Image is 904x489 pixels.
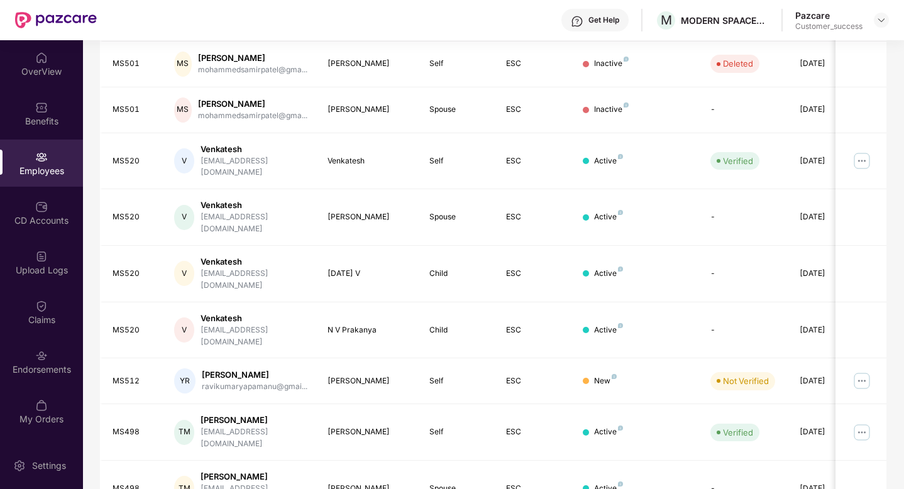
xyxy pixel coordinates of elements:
div: Active [594,268,623,280]
div: Child [429,268,486,280]
div: [PERSON_NAME] [328,104,410,116]
div: Verified [723,426,753,439]
div: V [174,317,195,343]
td: - [700,189,790,246]
img: svg+xml;base64,PHN2ZyBpZD0iSG9tZSIgeG1sbnM9Imh0dHA6Ly93d3cudzMub3JnLzIwMDAvc3ZnIiB3aWR0aD0iMjAiIG... [35,52,48,64]
img: New Pazcare Logo [15,12,97,28]
div: MS498 [113,426,154,438]
img: manageButton [852,151,872,171]
div: V [174,261,195,286]
div: [DATE] [800,375,856,387]
td: - [700,302,790,359]
div: Venkatesh [201,199,307,211]
div: Active [594,211,623,223]
div: [PERSON_NAME] [328,375,410,387]
div: [DATE] [800,268,856,280]
td: - [700,87,790,133]
div: MS [174,97,192,123]
div: Settings [28,459,70,472]
div: MS501 [113,104,154,116]
img: svg+xml;base64,PHN2ZyB4bWxucz0iaHR0cDovL3d3dy53My5vcmcvMjAwMC9zdmciIHdpZHRoPSI4IiBoZWlnaHQ9IjgiIH... [624,57,629,62]
div: Venkatesh [201,312,307,324]
div: YR [174,368,196,393]
div: [PERSON_NAME] [201,471,307,483]
img: svg+xml;base64,PHN2ZyB4bWxucz0iaHR0cDovL3d3dy53My5vcmcvMjAwMC9zdmciIHdpZHRoPSI4IiBoZWlnaHQ9IjgiIH... [618,481,623,486]
img: manageButton [852,422,872,442]
div: [DATE] [800,155,856,167]
div: Inactive [594,104,629,116]
img: svg+xml;base64,PHN2ZyB4bWxucz0iaHR0cDovL3d3dy53My5vcmcvMjAwMC9zdmciIHdpZHRoPSI4IiBoZWlnaHQ9IjgiIH... [618,154,623,159]
div: Venkatesh [201,256,307,268]
img: svg+xml;base64,PHN2ZyBpZD0iQ2xhaW0iIHhtbG5zPSJodHRwOi8vd3d3LnczLm9yZy8yMDAwL3N2ZyIgd2lkdGg9IjIwIi... [35,300,48,312]
div: MS501 [113,58,154,70]
img: svg+xml;base64,PHN2ZyB4bWxucz0iaHR0cDovL3d3dy53My5vcmcvMjAwMC9zdmciIHdpZHRoPSI4IiBoZWlnaHQ9IjgiIH... [624,102,629,107]
div: mohammedsamirpatel@gma... [198,110,307,122]
div: [PERSON_NAME] [328,211,410,223]
div: [EMAIL_ADDRESS][DOMAIN_NAME] [201,324,307,348]
div: ESC [506,375,563,387]
div: MS520 [113,211,154,223]
img: svg+xml;base64,PHN2ZyBpZD0iQmVuZWZpdHMiIHhtbG5zPSJodHRwOi8vd3d3LnczLm9yZy8yMDAwL3N2ZyIgd2lkdGg9Ij... [35,101,48,114]
div: Deleted [723,57,753,70]
div: [PERSON_NAME] [201,414,307,426]
div: [DATE] [800,324,856,336]
div: [PERSON_NAME] [198,52,307,64]
img: svg+xml;base64,PHN2ZyB4bWxucz0iaHR0cDovL3d3dy53My5vcmcvMjAwMC9zdmciIHdpZHRoPSI4IiBoZWlnaHQ9IjgiIH... [618,266,623,272]
div: Child [429,324,486,336]
div: [DATE] [800,104,856,116]
div: Venkatesh [201,143,307,155]
img: svg+xml;base64,PHN2ZyBpZD0iRHJvcGRvd24tMzJ4MzIiIHhtbG5zPSJodHRwOi8vd3d3LnczLm9yZy8yMDAwL3N2ZyIgd2... [876,15,886,25]
div: MS520 [113,268,154,280]
div: TM [174,420,195,445]
div: New [594,375,617,387]
img: svg+xml;base64,PHN2ZyBpZD0iRW1wbG95ZWVzIiB4bWxucz0iaHR0cDovL3d3dy53My5vcmcvMjAwMC9zdmciIHdpZHRoPS... [35,151,48,163]
div: ESC [506,211,563,223]
div: N V Prakanya [328,324,410,336]
td: - [700,246,790,302]
div: [DATE] [800,211,856,223]
div: Not Verified [723,375,769,387]
div: MS512 [113,375,154,387]
span: M [661,13,672,28]
div: ESC [506,104,563,116]
img: svg+xml;base64,PHN2ZyBpZD0iVXBsb2FkX0xvZ3MiIGRhdGEtbmFtZT0iVXBsb2FkIExvZ3MiIHhtbG5zPSJodHRwOi8vd3... [35,250,48,263]
img: svg+xml;base64,PHN2ZyBpZD0iQ0RfQWNjb3VudHMiIGRhdGEtbmFtZT0iQ0QgQWNjb3VudHMiIHhtbG5zPSJodHRwOi8vd3... [35,201,48,213]
div: MODERN SPAACES VENTURES [681,14,769,26]
div: [EMAIL_ADDRESS][DOMAIN_NAME] [201,268,307,292]
div: [PERSON_NAME] [198,98,307,110]
div: Verified [723,155,753,167]
img: svg+xml;base64,PHN2ZyBpZD0iU2V0dGluZy0yMHgyMCIgeG1sbnM9Imh0dHA6Ly93d3cudzMub3JnLzIwMDAvc3ZnIiB3aW... [13,459,26,472]
div: Active [594,426,623,438]
div: Get Help [588,15,619,25]
div: V [174,148,195,173]
div: [EMAIL_ADDRESS][DOMAIN_NAME] [201,211,307,235]
div: Spouse [429,211,486,223]
div: ESC [506,268,563,280]
div: MS520 [113,155,154,167]
div: [PERSON_NAME] [328,426,410,438]
div: Self [429,155,486,167]
div: ESC [506,58,563,70]
div: ESC [506,426,563,438]
div: Active [594,155,623,167]
div: Venkatesh [328,155,410,167]
div: Pazcare [795,9,863,21]
img: svg+xml;base64,PHN2ZyB4bWxucz0iaHR0cDovL3d3dy53My5vcmcvMjAwMC9zdmciIHdpZHRoPSI4IiBoZWlnaHQ9IjgiIH... [618,323,623,328]
div: Customer_success [795,21,863,31]
img: svg+xml;base64,PHN2ZyB4bWxucz0iaHR0cDovL3d3dy53My5vcmcvMjAwMC9zdmciIHdpZHRoPSI4IiBoZWlnaHQ9IjgiIH... [618,210,623,215]
div: ravikumaryapamanu@gmai... [202,381,307,393]
div: [PERSON_NAME] [202,369,307,381]
div: [PERSON_NAME] [328,58,410,70]
div: [DATE] [800,58,856,70]
div: Spouse [429,104,486,116]
div: Self [429,426,486,438]
div: [EMAIL_ADDRESS][DOMAIN_NAME] [201,155,307,179]
div: mohammedsamirpatel@gma... [198,64,307,76]
img: svg+xml;base64,PHN2ZyBpZD0iTXlfT3JkZXJzIiBkYXRhLW5hbWU9Ik15IE9yZGVycyIgeG1sbnM9Imh0dHA6Ly93d3cudz... [35,399,48,412]
img: svg+xml;base64,PHN2ZyB4bWxucz0iaHR0cDovL3d3dy53My5vcmcvMjAwMC9zdmciIHdpZHRoPSI4IiBoZWlnaHQ9IjgiIH... [612,374,617,379]
div: MS520 [113,324,154,336]
div: Active [594,324,623,336]
div: V [174,205,195,230]
div: [DATE] V [328,268,410,280]
img: svg+xml;base64,PHN2ZyBpZD0iSGVscC0zMngzMiIgeG1sbnM9Imh0dHA6Ly93d3cudzMub3JnLzIwMDAvc3ZnIiB3aWR0aD... [571,15,583,28]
